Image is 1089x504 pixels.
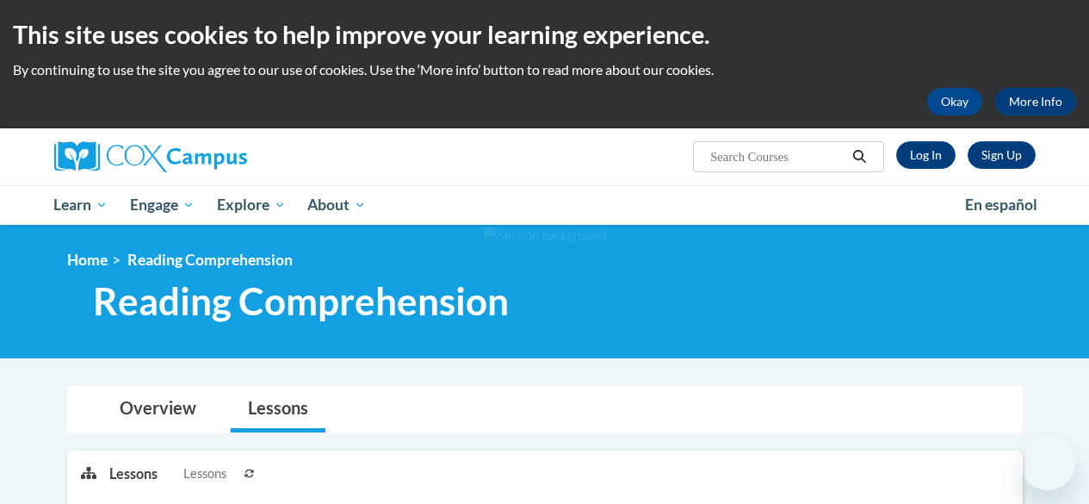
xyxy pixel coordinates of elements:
a: Home [67,251,108,269]
span: En español [965,196,1037,214]
h2: This site uses cookies to help improve your learning experience. [13,17,1076,52]
a: Engage [119,185,206,225]
div: Main menu [41,185,1049,225]
a: Cox Campus [54,141,364,172]
button: Okay [927,88,982,115]
img: Section background [484,227,606,246]
a: Explore [206,185,297,225]
span: Reading Comprehension [93,278,509,324]
a: En español [954,187,1049,223]
img: Cox Campus [54,141,247,172]
span: Reading Comprehension [127,251,293,269]
p: Lessons [109,464,158,483]
a: More Info [995,88,1076,115]
span: Lessons [183,464,226,483]
a: Lessons [231,387,325,432]
span: About [307,195,366,215]
iframe: Button to launch messaging window [1020,435,1075,490]
button: Search [846,146,872,167]
p: By continuing to use the site you agree to our use of cookies. Use the ‘More info’ button to read... [13,60,1076,79]
a: Register [968,141,1036,169]
span: Engage [130,195,195,215]
input: Search Courses [708,146,846,167]
a: Learn [43,185,120,225]
a: About [296,185,377,225]
a: Log In [896,141,956,169]
span: Learn [53,195,108,215]
a: Overview [102,387,213,432]
span: Explore [217,195,286,215]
